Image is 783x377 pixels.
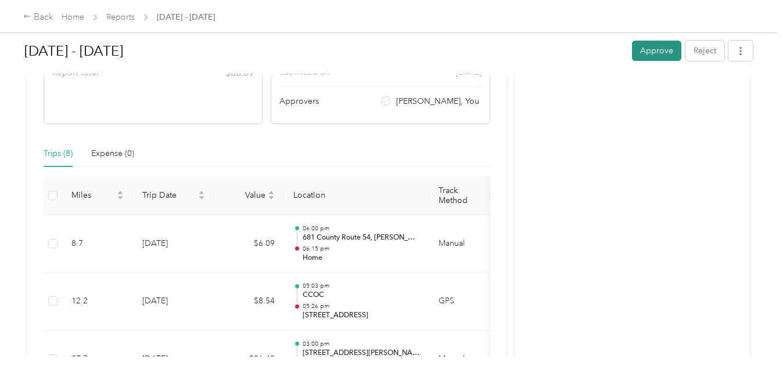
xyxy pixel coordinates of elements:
p: 05:26 pm [303,302,420,310]
td: 12.2 [62,273,133,331]
td: GPS [429,273,505,331]
span: caret-up [198,189,205,196]
td: [DATE] [133,215,214,273]
span: caret-down [198,194,205,201]
td: $8.54 [214,273,284,331]
td: Manual [429,215,505,273]
span: [DATE] - [DATE] [157,11,215,23]
span: caret-down [117,194,124,201]
iframe: Everlance-gr Chat Button Frame [718,312,783,377]
th: Location [284,176,429,215]
span: Miles [71,190,114,200]
p: [STREET_ADDRESS][PERSON_NAME][US_STATE] [303,348,420,358]
a: Reports [106,12,135,22]
th: Trip Date [133,176,214,215]
span: caret-down [489,194,495,201]
div: Back [23,10,53,24]
span: caret-down [268,194,275,201]
p: Home [303,253,420,263]
button: Approve [632,41,681,61]
div: Expense (0) [91,147,134,160]
span: Value [224,190,265,200]
p: 05:03 pm [303,282,420,290]
p: [STREET_ADDRESS] [303,310,420,321]
p: 03:00 pm [303,340,420,348]
p: 681 County Route 54, [PERSON_NAME], [US_STATE], [GEOGRAPHIC_DATA] [303,233,420,243]
span: caret-up [117,189,124,196]
span: caret-up [489,189,495,196]
span: Approvers [279,95,319,107]
h1: Aug 18 - 31, 2025 [24,37,624,65]
button: Reject [685,41,724,61]
span: Track Method [439,186,486,205]
th: Track Method [429,176,505,215]
p: 06:00 pm [303,224,420,233]
td: 8.7 [62,215,133,273]
th: Value [214,176,284,215]
p: 06:15 pm [303,245,420,253]
div: Trips (8) [44,147,73,160]
p: CCOC [303,290,420,300]
a: Home [62,12,84,22]
td: $6.09 [214,215,284,273]
span: Trip Date [142,190,196,200]
th: Miles [62,176,133,215]
span: [PERSON_NAME], You [396,95,479,107]
td: [DATE] [133,273,214,331]
span: caret-up [268,189,275,196]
